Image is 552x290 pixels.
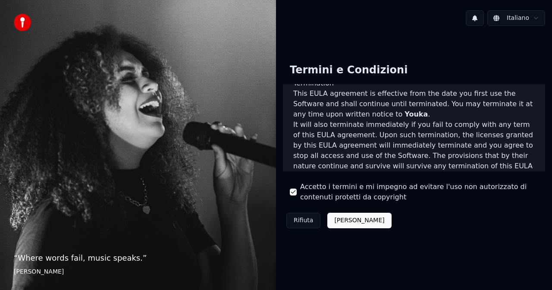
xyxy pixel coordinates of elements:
button: [PERSON_NAME] [327,213,391,228]
div: Termini e Condizioni [283,57,414,84]
label: Accetto i termini e mi impegno ad evitare l'uso non autorizzato di contenuti protetti da copyright [300,182,538,202]
button: Rifiuta [286,213,320,228]
footer: [PERSON_NAME] [14,268,262,276]
p: It will also terminate immediately if you fail to comply with any term of this EULA agreement. Up... [293,120,535,182]
span: Youka [405,110,428,118]
p: This EULA agreement is effective from the date you first use the Software and shall continue unti... [293,88,535,120]
img: youka [14,14,31,31]
p: “ Where words fail, music speaks. ” [14,252,262,264]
